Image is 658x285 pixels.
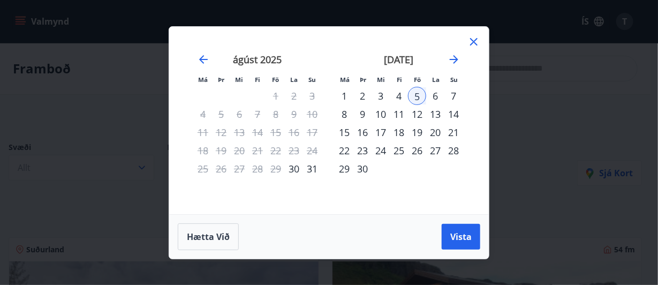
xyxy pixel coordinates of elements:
td: Not available. sunnudagur, 10. ágúst 2025 [303,105,321,123]
td: Choose sunnudagur, 14. september 2025 as your check-out date. It’s available. [444,105,463,123]
td: Not available. miðvikudagur, 6. ágúst 2025 [230,105,248,123]
td: Not available. fimmtudagur, 7. ágúst 2025 [248,105,267,123]
td: Not available. miðvikudagur, 27. ágúst 2025 [230,160,248,178]
td: Not available. miðvikudagur, 13. ágúst 2025 [230,123,248,141]
small: La [290,76,298,84]
div: 13 [426,105,444,123]
div: 9 [353,105,372,123]
td: Choose fimmtudagur, 4. september 2025 as your check-out date. It’s available. [390,87,408,105]
td: Choose miðvikudagur, 10. september 2025 as your check-out date. It’s available. [372,105,390,123]
td: Choose fimmtudagur, 25. september 2025 as your check-out date. It’s available. [390,141,408,160]
td: Choose mánudagur, 22. september 2025 as your check-out date. It’s available. [335,141,353,160]
small: Su [450,76,458,84]
td: Choose þriðjudagur, 2. september 2025 as your check-out date. It’s available. [353,87,372,105]
td: Choose fimmtudagur, 11. september 2025 as your check-out date. It’s available. [390,105,408,123]
button: Vista [442,224,480,250]
td: Not available. sunnudagur, 3. ágúst 2025 [303,87,321,105]
td: Choose föstudagur, 26. september 2025 as your check-out date. It’s available. [408,141,426,160]
td: Choose sunnudagur, 21. september 2025 as your check-out date. It’s available. [444,123,463,141]
small: Þr [218,76,224,84]
div: Move backward to switch to the previous month. [197,53,210,66]
small: Má [198,76,208,84]
div: 10 [372,105,390,123]
div: 6 [426,87,444,105]
div: 11 [390,105,408,123]
div: 4 [390,87,408,105]
small: Fö [414,76,421,84]
small: Má [340,76,350,84]
td: Choose mánudagur, 1. september 2025 as your check-out date. It’s available. [335,87,353,105]
td: Not available. föstudagur, 15. ágúst 2025 [267,123,285,141]
td: Choose laugardagur, 30. ágúst 2025 as your check-out date. It’s available. [285,160,303,178]
div: 27 [426,141,444,160]
td: Choose laugardagur, 27. september 2025 as your check-out date. It’s available. [426,141,444,160]
div: 1 [335,87,353,105]
span: Vista [450,231,472,243]
div: 23 [353,141,372,160]
small: Mi [236,76,244,84]
small: Fö [273,76,279,84]
td: Choose þriðjudagur, 30. september 2025 as your check-out date. It’s available. [353,160,372,178]
td: Not available. þriðjudagur, 26. ágúst 2025 [212,160,230,178]
td: Not available. mánudagur, 4. ágúst 2025 [194,105,212,123]
td: Choose miðvikudagur, 3. september 2025 as your check-out date. It’s available. [372,87,390,105]
div: 29 [335,160,353,178]
div: 20 [426,123,444,141]
td: Not available. föstudagur, 8. ágúst 2025 [267,105,285,123]
td: Selected as start date. föstudagur, 5. september 2025 [408,87,426,105]
td: Not available. þriðjudagur, 12. ágúst 2025 [212,123,230,141]
div: 31 [303,160,321,178]
small: Mi [377,76,385,84]
td: Not available. mánudagur, 11. ágúst 2025 [194,123,212,141]
div: 3 [372,87,390,105]
td: Not available. sunnudagur, 24. ágúst 2025 [303,141,321,160]
td: Not available. sunnudagur, 17. ágúst 2025 [303,123,321,141]
div: 8 [335,105,353,123]
td: Not available. laugardagur, 2. ágúst 2025 [285,87,303,105]
td: Choose sunnudagur, 31. ágúst 2025 as your check-out date. It’s available. [303,160,321,178]
small: Fi [397,76,402,84]
td: Not available. föstudagur, 29. ágúst 2025 [267,160,285,178]
td: Not available. mánudagur, 18. ágúst 2025 [194,141,212,160]
td: Choose laugardagur, 20. september 2025 as your check-out date. It’s available. [426,123,444,141]
td: Choose þriðjudagur, 9. september 2025 as your check-out date. It’s available. [353,105,372,123]
small: Þr [360,76,366,84]
td: Choose sunnudagur, 28. september 2025 as your check-out date. It’s available. [444,141,463,160]
td: Not available. laugardagur, 23. ágúst 2025 [285,141,303,160]
div: 26 [408,141,426,160]
div: 19 [408,123,426,141]
div: 5 [408,87,426,105]
div: 18 [390,123,408,141]
td: Not available. miðvikudagur, 20. ágúst 2025 [230,141,248,160]
small: La [432,76,440,84]
div: 24 [372,141,390,160]
div: Calendar [182,40,476,201]
td: Choose föstudagur, 12. september 2025 as your check-out date. It’s available. [408,105,426,123]
div: 22 [335,141,353,160]
div: Move forward to switch to the next month. [448,53,460,66]
td: Choose sunnudagur, 7. september 2025 as your check-out date. It’s available. [444,87,463,105]
td: Choose þriðjudagur, 16. september 2025 as your check-out date. It’s available. [353,123,372,141]
td: Not available. föstudagur, 1. ágúst 2025 [267,87,285,105]
td: Choose mánudagur, 29. september 2025 as your check-out date. It’s available. [335,160,353,178]
strong: [DATE] [384,53,414,66]
div: 30 [285,160,303,178]
div: 15 [335,123,353,141]
td: Not available. fimmtudagur, 14. ágúst 2025 [248,123,267,141]
td: Not available. mánudagur, 25. ágúst 2025 [194,160,212,178]
td: Choose fimmtudagur, 18. september 2025 as your check-out date. It’s available. [390,123,408,141]
td: Choose mánudagur, 15. september 2025 as your check-out date. It’s available. [335,123,353,141]
strong: ágúst 2025 [233,53,282,66]
div: 7 [444,87,463,105]
td: Choose laugardagur, 13. september 2025 as your check-out date. It’s available. [426,105,444,123]
div: 17 [372,123,390,141]
div: 28 [444,141,463,160]
td: Choose föstudagur, 19. september 2025 as your check-out date. It’s available. [408,123,426,141]
div: 16 [353,123,372,141]
button: Hætta við [178,223,239,250]
td: Choose þriðjudagur, 23. september 2025 as your check-out date. It’s available. [353,141,372,160]
small: Fi [255,76,260,84]
td: Not available. þriðjudagur, 5. ágúst 2025 [212,105,230,123]
td: Not available. fimmtudagur, 28. ágúst 2025 [248,160,267,178]
small: Su [308,76,316,84]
